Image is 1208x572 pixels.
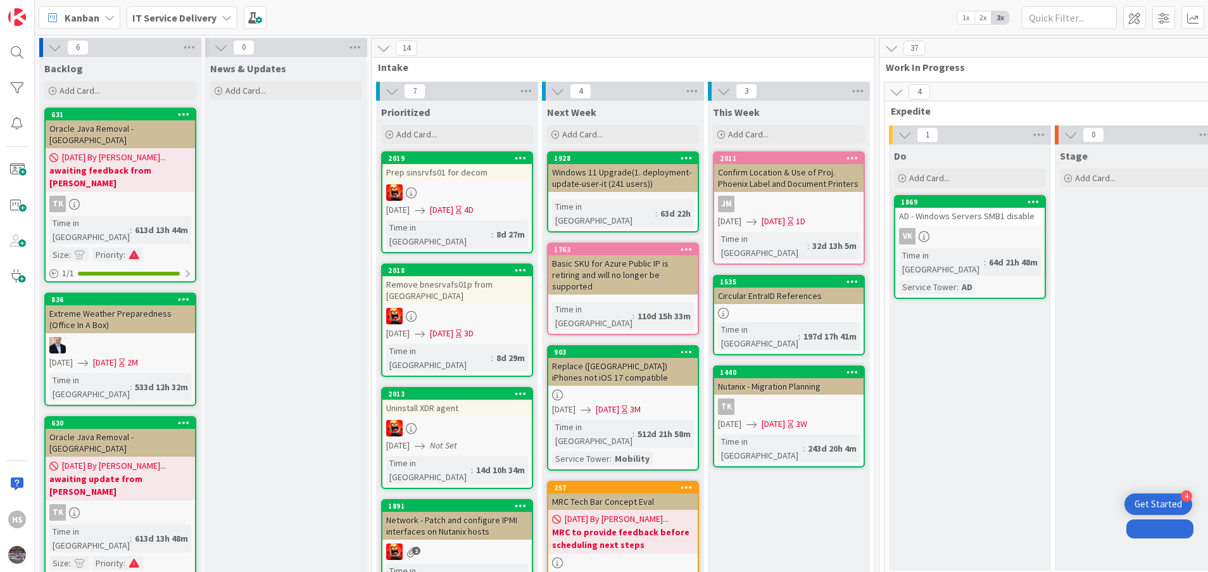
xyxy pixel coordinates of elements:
span: Add Card... [396,129,437,140]
div: 2018 [388,266,532,275]
a: 2011Confirm Location & Use of Proj. Phoenix Label and Document PrintersJM[DATE][DATE]1DTime in [G... [713,151,865,265]
div: 613d 13h 44m [132,223,191,237]
div: VN [382,184,532,201]
div: 903 [548,346,698,358]
div: HO [46,337,195,353]
div: Time in [GEOGRAPHIC_DATA] [49,373,130,401]
div: 2011Confirm Location & Use of Proj. Phoenix Label and Document Printers [714,153,864,192]
span: : [491,227,493,241]
span: [DATE] [430,327,453,340]
span: 1x [957,11,974,24]
div: 1440Nutanix - Migration Planning [714,367,864,395]
i: Not Set [430,440,457,451]
div: JM [718,196,734,212]
div: 1535 [714,276,864,288]
b: MRC to provide feedback before scheduling next steps [552,526,694,551]
div: JM [714,196,864,212]
div: 1440 [714,367,864,378]
div: 1891 [388,502,532,511]
div: 1535 [720,277,864,286]
span: : [632,309,634,323]
input: Quick Filter... [1022,6,1117,29]
span: : [984,255,986,269]
div: Network - Patch and configure IPMI interfaces on Nutanix hosts [382,512,532,540]
div: 630 [51,419,195,428]
span: 3x [991,11,1009,24]
div: VN [382,543,532,560]
span: [DATE] By [PERSON_NAME]... [565,512,669,526]
div: 4 [1181,490,1192,502]
span: Backlog [44,62,83,75]
div: 243d 20h 4m [805,442,860,455]
div: Time in [GEOGRAPHIC_DATA] [552,302,632,330]
span: : [130,531,132,545]
span: : [123,248,125,262]
div: 257 [554,483,698,492]
div: 2019 [382,153,532,164]
span: Add Card... [728,129,769,140]
span: 1 [917,127,938,143]
span: : [130,223,132,237]
div: 1/1 [46,265,195,281]
div: Oracle Java Removal - [GEOGRAPHIC_DATA] [46,429,195,457]
div: 2011 [714,153,864,164]
div: 1763 [548,244,698,255]
b: IT Service Delivery [132,11,217,24]
span: [DATE] [762,417,785,431]
div: 1535Circular EntraID References [714,276,864,304]
span: [DATE] By [PERSON_NAME]... [62,151,166,164]
div: Windows 11 Upgrade(1. deployment-update-user-it (241 users)) [548,164,698,192]
div: 8d 29m [493,351,528,365]
a: 631Oracle Java Removal - [GEOGRAPHIC_DATA][DATE] By [PERSON_NAME]...awaiting feedback from [PERSO... [44,108,196,283]
span: 37 [903,41,925,56]
div: 1D [796,215,805,228]
a: 1928Windows 11 Upgrade(1. deployment-update-user-it (241 users))Time in [GEOGRAPHIC_DATA]:63d 22h [547,151,699,232]
span: : [123,556,125,570]
img: avatar [8,546,26,564]
div: Time in [GEOGRAPHIC_DATA] [552,420,632,448]
span: [DATE] [386,203,410,217]
div: TK [49,196,66,212]
div: 903Replace ([GEOGRAPHIC_DATA]) iPhones not iOS 17 compatible [548,346,698,386]
a: 1763Basic SKU for Azure Public IP is retiring and will no longer be supportedTime in [GEOGRAPHIC_... [547,243,699,335]
div: 8d 27m [493,227,528,241]
div: Time in [GEOGRAPHIC_DATA] [386,456,471,484]
a: 903Replace ([GEOGRAPHIC_DATA]) iPhones not iOS 17 compatible[DATE][DATE]3MTime in [GEOGRAPHIC_DAT... [547,345,699,471]
div: 2011 [720,154,864,163]
span: 2x [974,11,991,24]
span: 1 / 1 [62,267,74,280]
div: TK [46,196,195,212]
div: Priority [92,248,123,262]
div: 63d 22h [657,207,694,220]
span: Add Card... [225,85,266,96]
span: 7 [404,84,425,99]
div: Extreme Weather Preparedness (Office In A Box) [46,305,195,333]
div: 1869 [901,198,1045,207]
span: : [471,463,473,477]
div: 2018Remove bnesrvafs01p from [GEOGRAPHIC_DATA] [382,265,532,304]
span: : [610,452,612,466]
b: awaiting update from [PERSON_NAME] [49,473,191,498]
div: 1440 [720,368,864,377]
span: Kanban [65,10,99,25]
span: Next Week [547,106,596,118]
div: 2013 [388,390,532,398]
div: TK [714,398,864,415]
div: Time in [GEOGRAPHIC_DATA] [49,216,130,244]
div: Service Tower [899,280,957,294]
span: [DATE] [552,403,576,416]
div: 257 [548,482,698,493]
div: Time in [GEOGRAPHIC_DATA] [718,435,803,462]
div: VN [382,308,532,324]
div: 2019 [388,154,532,163]
a: 1869AD - Windows Servers SMB1 disableVKTime in [GEOGRAPHIC_DATA]:64d 21h 48mService Tower:AD [894,195,1046,299]
div: Time in [GEOGRAPHIC_DATA] [49,524,130,552]
img: VN [386,308,403,324]
div: AD [959,280,976,294]
span: [DATE] By [PERSON_NAME]... [62,459,166,473]
div: MRC Tech Bar Concept Eval [548,493,698,510]
a: 1440Nutanix - Migration PlanningTK[DATE][DATE]3WTime in [GEOGRAPHIC_DATA]:243d 20h 4m [713,365,865,467]
span: [DATE] [596,403,619,416]
div: 512d 21h 58m [634,427,694,441]
span: : [491,351,493,365]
